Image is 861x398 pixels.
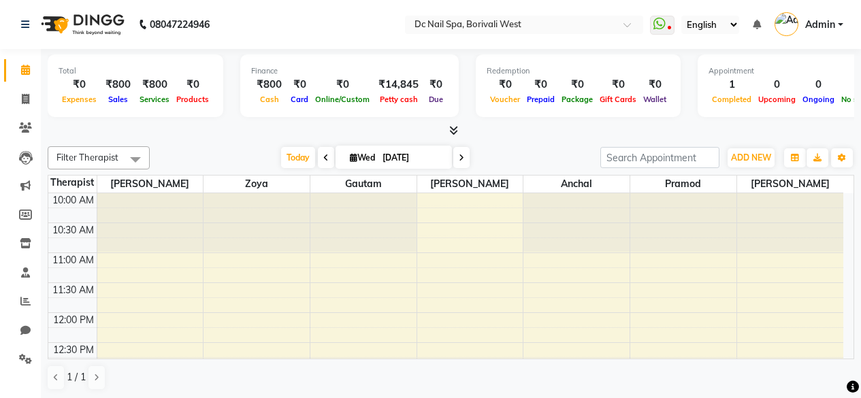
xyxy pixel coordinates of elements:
span: Services [136,95,173,104]
div: ₹0 [596,77,640,93]
div: ₹0 [523,77,558,93]
div: 1 [709,77,755,93]
span: Prepaid [523,95,558,104]
span: Upcoming [755,95,799,104]
div: ₹0 [640,77,670,93]
span: Sales [105,95,131,104]
div: ₹800 [136,77,173,93]
div: ₹0 [558,77,596,93]
div: ₹800 [251,77,287,93]
span: ADD NEW [731,152,771,163]
div: Redemption [487,65,670,77]
span: Voucher [487,95,523,104]
span: Pramod [630,176,736,193]
div: Total [59,65,212,77]
span: Filter Therapist [56,152,118,163]
div: 0 [799,77,838,93]
b: 08047224946 [150,5,210,44]
input: Search Appointment [600,147,719,168]
div: 11:00 AM [50,253,97,267]
span: Due [425,95,446,104]
span: Expenses [59,95,100,104]
span: Petty cash [376,95,421,104]
span: Completed [709,95,755,104]
span: [PERSON_NAME] [97,176,204,193]
span: Wed [346,152,378,163]
span: Cash [257,95,282,104]
div: 12:30 PM [50,343,97,357]
div: ₹0 [287,77,312,93]
span: [PERSON_NAME] [737,176,843,193]
span: [PERSON_NAME] [417,176,523,193]
span: Wallet [640,95,670,104]
div: ₹0 [487,77,523,93]
button: ADD NEW [728,148,775,167]
span: Zoya [204,176,310,193]
img: Admin [775,12,798,36]
span: Anchal [523,176,630,193]
input: 2025-09-03 [378,148,446,168]
div: ₹0 [424,77,448,93]
span: Gautam [310,176,417,193]
img: logo [35,5,128,44]
div: 11:30 AM [50,283,97,297]
div: 0 [755,77,799,93]
div: ₹0 [173,77,212,93]
span: Gift Cards [596,95,640,104]
div: ₹0 [312,77,373,93]
span: Card [287,95,312,104]
div: ₹800 [100,77,136,93]
span: Admin [805,18,835,32]
div: 12:00 PM [50,313,97,327]
div: Therapist [48,176,97,190]
span: Online/Custom [312,95,373,104]
div: ₹14,845 [373,77,424,93]
div: 10:30 AM [50,223,97,237]
span: Package [558,95,596,104]
span: 1 / 1 [67,370,86,384]
span: Today [281,147,315,168]
span: Products [173,95,212,104]
span: Ongoing [799,95,838,104]
div: 10:00 AM [50,193,97,208]
div: ₹0 [59,77,100,93]
div: Finance [251,65,448,77]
